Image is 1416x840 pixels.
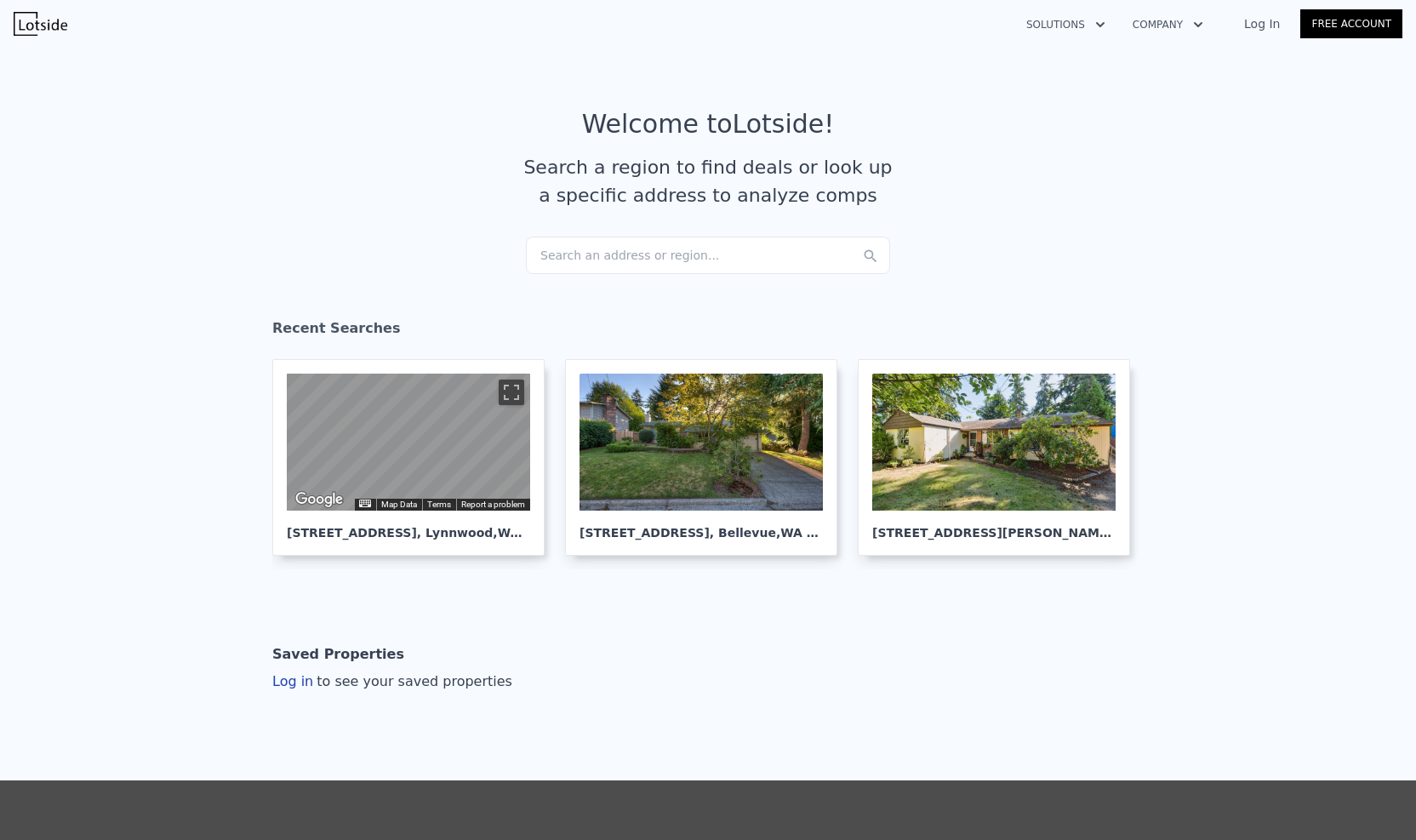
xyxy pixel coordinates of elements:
[461,500,525,509] a: Report a problem
[272,305,1144,359] div: Recent Searches
[381,499,417,511] button: Map Data
[359,500,371,507] button: Keyboard shortcuts
[1224,15,1300,32] a: Log In
[272,637,404,671] div: Saved Properties
[526,237,890,274] div: Search an address or region...
[427,500,451,509] a: Terms (opens in new tab)
[1300,9,1402,38] a: Free Account
[287,511,530,541] div: [STREET_ADDRESS] , Lynnwood
[858,359,1144,556] a: [STREET_ADDRESS][PERSON_NAME], Shoreline
[287,374,530,511] div: Street View
[14,12,67,36] img: Lotside
[499,380,524,405] button: Toggle fullscreen view
[272,671,512,692] div: Log in
[291,489,347,511] a: Open this area in Google Maps (opens a new window)
[872,511,1116,541] div: [STREET_ADDRESS][PERSON_NAME] , Shoreline
[1119,9,1217,40] button: Company
[493,526,565,540] span: , WA 98036
[517,153,899,209] div: Search a region to find deals or look up a specific address to analyze comps
[776,526,848,540] span: , WA 98007
[313,673,512,689] span: to see your saved properties
[291,489,347,511] img: Google
[582,109,835,140] div: Welcome to Lotside !
[565,359,851,556] a: [STREET_ADDRESS], Bellevue,WA 98007
[1013,9,1119,40] button: Solutions
[287,374,530,511] div: Map
[272,359,558,556] a: Map [STREET_ADDRESS], Lynnwood,WA 98036
[580,511,823,541] div: [STREET_ADDRESS] , Bellevue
